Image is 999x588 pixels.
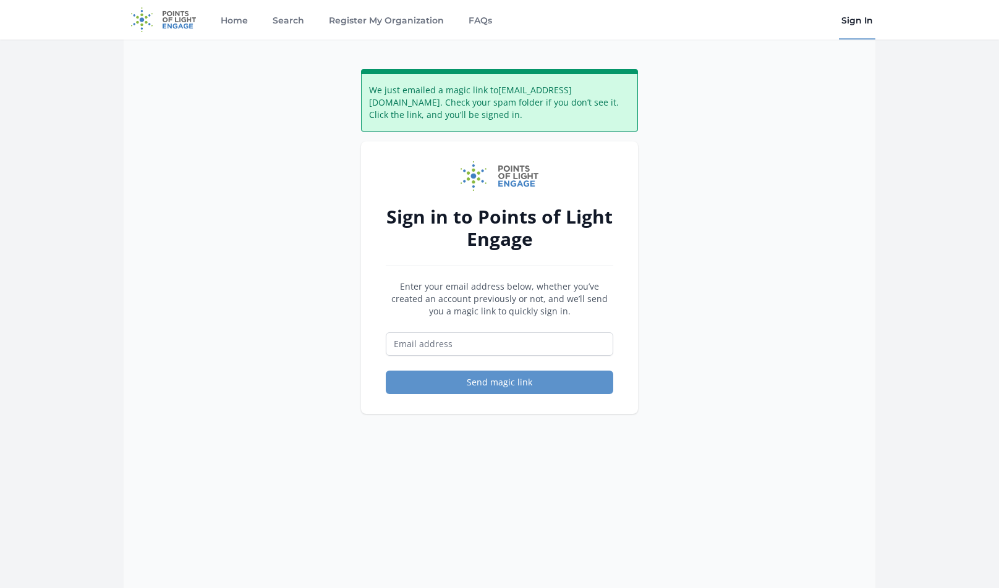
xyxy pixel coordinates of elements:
[386,332,613,356] input: Email address
[386,206,613,250] h2: Sign in to Points of Light Engage
[386,280,613,317] p: Enter your email address below, whether you’ve created an account previously or not, and we’ll se...
[461,161,538,191] img: Points of Light Engage logo
[386,371,613,394] button: Send magic link
[361,69,638,132] div: We just emailed a magic link to [EMAIL_ADDRESS][DOMAIN_NAME] . Check your spam folder if you don’...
